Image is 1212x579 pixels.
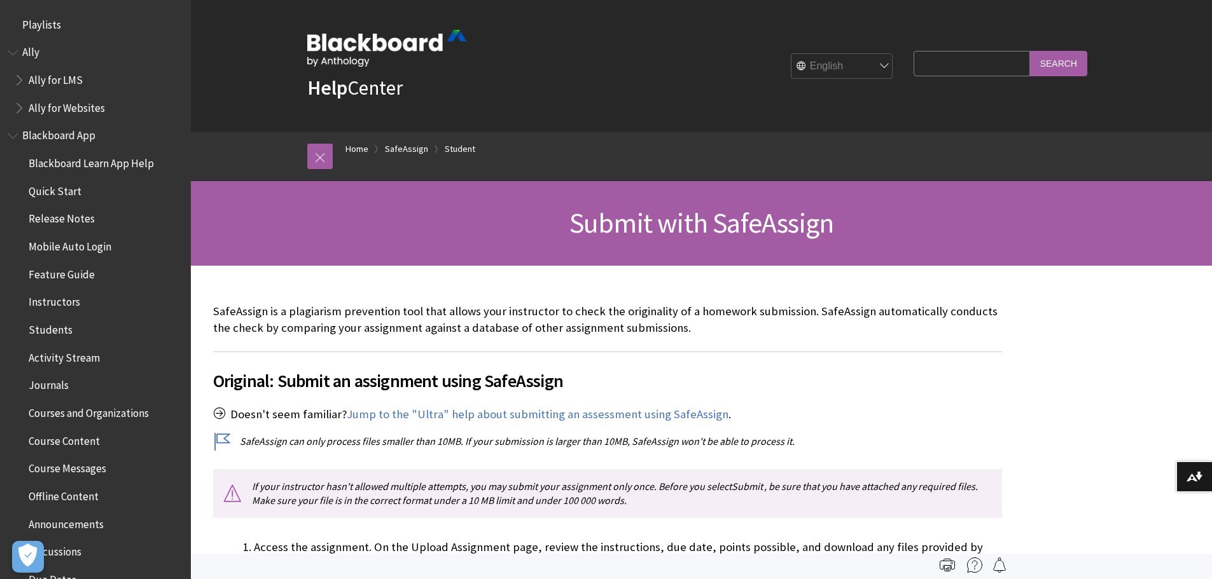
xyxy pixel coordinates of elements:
button: Open Preferences [12,541,44,573]
li: Access the assignment. On the Upload Assignment page, review the instructions, due date, points p... [254,538,1002,574]
span: Submit with SafeAssign [569,205,833,240]
a: Jump to the "Ultra" help about submitting an assessment using SafeAssign [347,407,728,422]
img: Follow this page [992,557,1007,573]
p: SafeAssign is a plagiarism prevention tool that allows your instructor to check the originality o... [213,303,1002,336]
span: Journals [29,375,69,392]
img: Print [940,557,955,573]
a: Home [345,141,368,157]
img: Blackboard by Anthology [307,30,466,67]
span: Ally for Websites [29,97,105,114]
span: Activity Stream [29,347,100,364]
span: Ally [22,42,39,59]
strong: Help [307,75,347,100]
select: Site Language Selector [791,54,893,79]
span: Playlists [22,14,61,31]
span: Release Notes [29,208,95,226]
span: Courses and Organizations [29,402,149,419]
input: Search [1030,51,1087,76]
img: More help [967,557,982,573]
span: Instructors [29,292,80,309]
a: Student [445,141,475,157]
p: If your instructor hasn't allowed multiple attempts, you may submit your assignment only once. Be... [213,469,1002,518]
nav: Book outline for Anthology Ally Help [8,42,183,119]
a: SafeAssign [385,141,428,157]
span: Feature Guide [29,264,95,281]
p: Doesn't seem familiar? . [213,406,1002,423]
span: Offline Content [29,486,99,503]
span: Blackboard App [22,125,95,142]
span: Announcements [29,514,104,531]
span: Students [29,319,73,336]
nav: Book outline for Playlists [8,14,183,36]
span: Submit [732,480,763,493]
span: Blackboard Learn App Help [29,153,154,170]
span: Course Messages [29,458,106,475]
span: Quick Start [29,181,81,198]
span: Course Content [29,430,100,447]
span: Mobile Auto Login [29,236,111,253]
a: HelpCenter [307,75,403,100]
span: Original: Submit an assignment using SafeAssign [213,367,1002,394]
span: Ally for LMS [29,69,83,86]
p: SafeAssign can only process files smaller than 10MB. If your submission is larger than 10MB, Safe... [213,434,1002,448]
span: Discussions [29,541,81,558]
